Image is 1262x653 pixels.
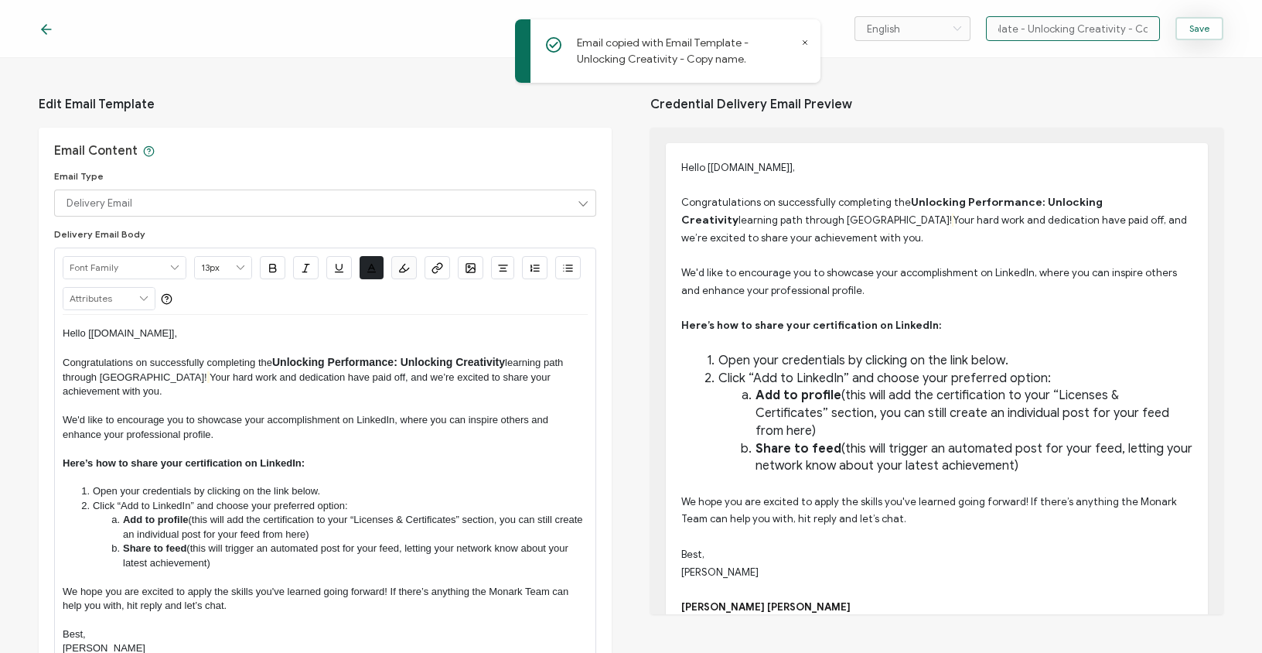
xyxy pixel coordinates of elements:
span: learning path through [GEOGRAPHIC_DATA]! [738,214,952,227]
span: Email Type [54,170,104,182]
span: Congratulations on successfully completing the [681,196,911,209]
li: (this will trigger an automated post for your feed, letting your network know about your latest a... [78,542,588,570]
span: Hello [[DOMAIN_NAME]], [681,161,795,174]
li: Open your credentials by clicking on the link below. [78,484,588,498]
strong: Share to feed [755,441,841,456]
li: (this will add the certification to your “Licenses & Certificates” section, you can still create ... [700,387,1192,439]
strong: Add to profile [755,388,841,403]
span: Delivery Email Body [54,228,145,240]
strong: Here’s how to share your certification on LinkedIn: [63,457,305,469]
input: Select language [854,16,970,41]
span: We'd like to encourage you to showcase your accomplishment on LinkedIn, where you can inspire oth... [681,266,1179,297]
li: Click “Add to LinkedIn” and choose your preferred option: [700,370,1192,388]
span: Edit Email Template [39,81,612,128]
span: Unlocking Performance: Unlocking Creativity [272,356,505,368]
strong: [PERSON_NAME] [PERSON_NAME] [681,600,851,614]
p: Email copied with Email Template - Unlocking Creativity - Copy name. [577,35,797,67]
input: Attributes [63,288,155,309]
input: Delivery Email [54,190,596,217]
span: Best, [681,548,704,561]
strong: Share to feed [123,542,186,554]
li: Click “Add to LinkedIn” and choose your preferred option: [78,499,588,513]
strong: Here’s how to share your certification on LinkedIn: [681,319,941,332]
span: Credential Delivery Email Preview [650,81,1223,128]
span: We hope you are excited to apply the skills you've learned going forward! If there’s anything the... [63,586,571,611]
span: We hope you are excited to apply the skills you've learned going forward! If there’s anything the... [681,495,1178,526]
button: Save [1175,17,1223,40]
span: Your hard work and dedication have paid off, and we’re excited to share your achievement with you. [63,371,554,397]
span: Your hard work and dedication have paid off, and we’re excited to share your achievement with you. [681,214,1189,244]
span: learning path through [GEOGRAPHIC_DATA]! [63,357,566,383]
li: Open your credentials by clicking on the link below. [700,352,1192,370]
span: We'd like to encourage you to showcase your accomplishment on LinkedIn, where you can inspire oth... [63,414,551,439]
span: Hello [[DOMAIN_NAME]], [63,327,177,339]
iframe: Chat Widget [1185,579,1262,653]
li: (this will trigger an automated post for your feed, letting your network know about your latest a... [700,440,1192,475]
input: Font Family [63,257,186,279]
p: Email Content [54,143,155,159]
span: Best, [63,628,86,640]
li: (this will add the certification to your “Licenses & Certificates” section, you can still create ... [78,513,588,542]
span: Save [1189,24,1209,33]
input: Font Size [195,257,251,279]
strong: Add to profile [123,514,189,525]
span: [PERSON_NAME] [681,566,759,579]
span: Congratulations on successfully completing the [63,357,272,368]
